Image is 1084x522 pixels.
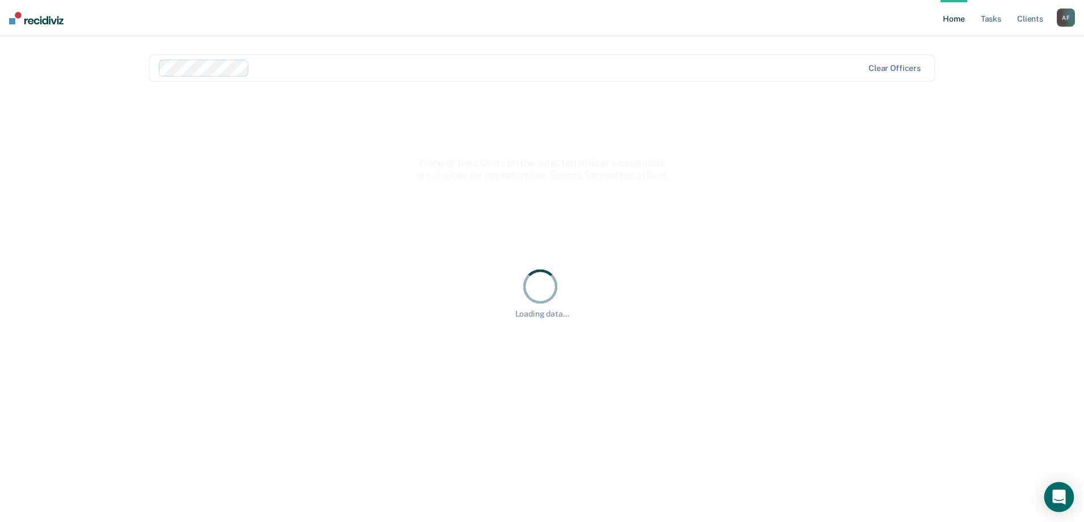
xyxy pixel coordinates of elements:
div: Clear officers [869,64,921,73]
div: Loading data... [515,309,569,319]
button: AF [1057,9,1075,27]
div: Open Intercom Messenger [1044,482,1074,512]
img: Recidiviz [9,12,63,24]
div: A F [1057,9,1075,27]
